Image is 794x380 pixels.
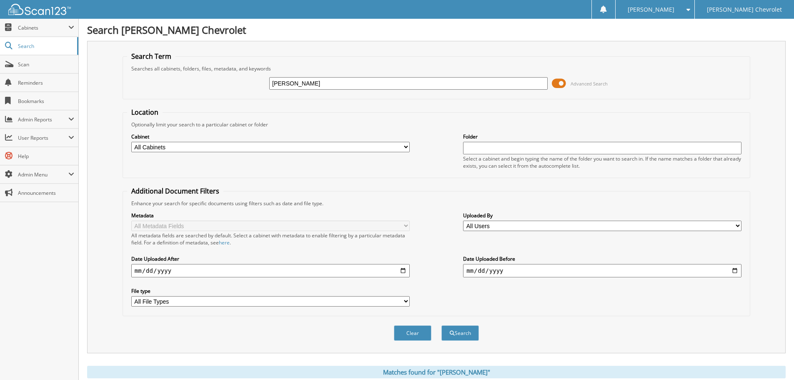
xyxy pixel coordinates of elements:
[18,79,74,86] span: Reminders
[127,186,223,196] legend: Additional Document Filters
[463,255,741,262] label: Date Uploaded Before
[8,4,71,15] img: scan123-logo-white.svg
[707,7,782,12] span: [PERSON_NAME] Chevrolet
[127,65,746,72] div: Searches all cabinets, folders, files, metadata, and keywords
[127,52,175,61] legend: Search Term
[131,212,410,219] label: Metadata
[394,325,431,341] button: Clear
[87,366,786,378] div: Matches found for "[PERSON_NAME]"
[18,189,74,196] span: Announcements
[463,212,741,219] label: Uploaded By
[131,232,410,246] div: All metadata fields are searched by default. Select a cabinet with metadata to enable filtering b...
[18,61,74,68] span: Scan
[131,264,410,277] input: start
[87,23,786,37] h1: Search [PERSON_NAME] Chevrolet
[18,24,68,31] span: Cabinets
[18,134,68,141] span: User Reports
[463,133,741,140] label: Folder
[18,171,68,178] span: Admin Menu
[18,153,74,160] span: Help
[571,81,608,87] span: Advanced Search
[131,133,410,140] label: Cabinet
[441,325,479,341] button: Search
[127,121,746,128] div: Optionally limit your search to a particular cabinet or folder
[219,239,230,246] a: here
[127,200,746,207] div: Enhance your search for specific documents using filters such as date and file type.
[463,264,741,277] input: end
[463,155,741,169] div: Select a cabinet and begin typing the name of the folder you want to search in. If the name match...
[628,7,674,12] span: [PERSON_NAME]
[18,43,73,50] span: Search
[131,287,410,294] label: File type
[127,108,163,117] legend: Location
[131,255,410,262] label: Date Uploaded After
[18,116,68,123] span: Admin Reports
[18,98,74,105] span: Bookmarks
